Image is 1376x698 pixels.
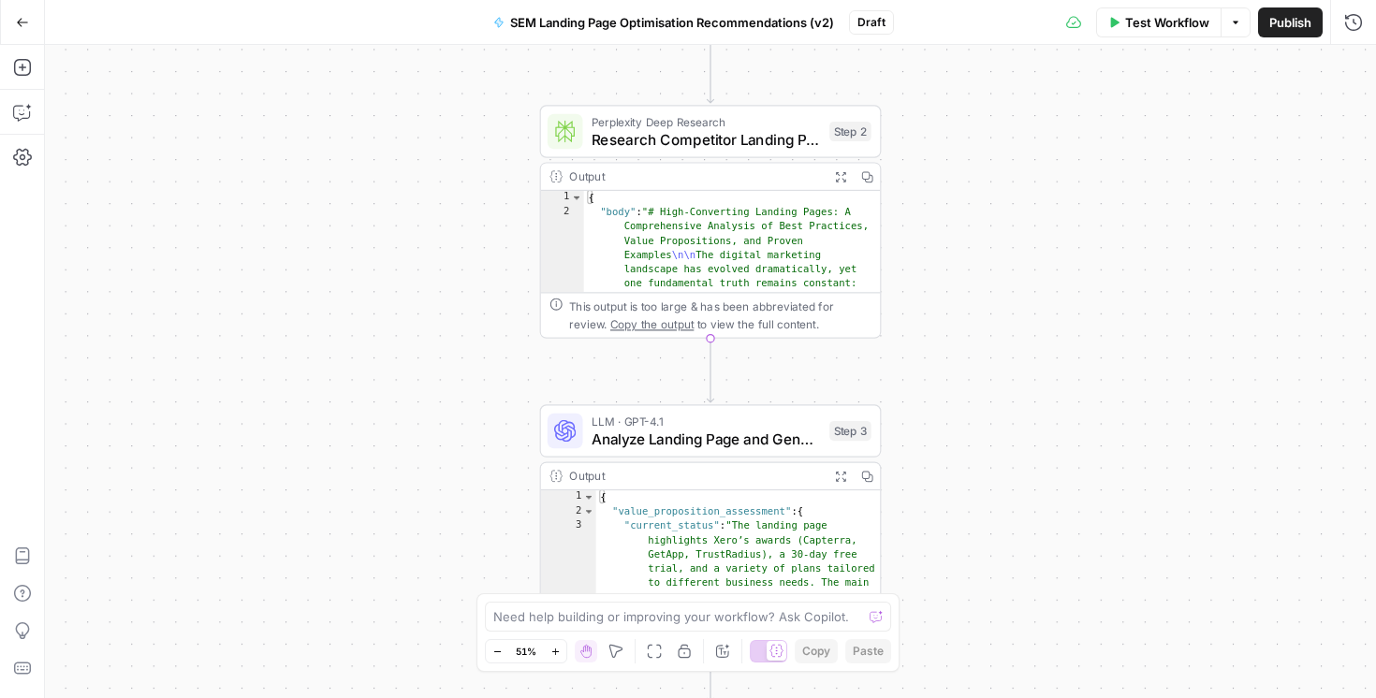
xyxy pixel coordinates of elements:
[540,404,882,637] div: LLM · GPT-4.1Analyze Landing Page and Generate RecommendationsStep 3Output{ "value_proposition_as...
[1096,7,1221,37] button: Test Workflow
[795,639,838,663] button: Copy
[583,490,595,504] span: Toggle code folding, rows 1 through 252
[541,504,596,518] div: 2
[1125,13,1209,32] span: Test Workflow
[569,467,820,485] div: Output
[707,339,713,402] g: Edge from step_2 to step_3
[845,639,891,663] button: Paste
[516,644,536,659] span: 51%
[829,421,871,441] div: Step 3
[592,112,821,130] span: Perplexity Deep Research
[592,128,821,151] span: Research Competitor Landing Pages
[592,413,821,430] span: LLM · GPT-4.1
[583,504,595,518] span: Toggle code folding, rows 2 through 22
[540,105,882,338] div: Perplexity Deep ResearchResearch Competitor Landing PagesStep 2Output{ "body":"# High-Converting ...
[802,643,830,660] span: Copy
[610,317,694,330] span: Copy the output
[541,490,596,504] div: 1
[857,14,886,31] span: Draft
[569,298,871,333] div: This output is too large & has been abbreviated for review. to view the full content.
[569,167,820,185] div: Output
[1258,7,1323,37] button: Publish
[592,428,821,450] span: Analyze Landing Page and Generate Recommendations
[853,643,884,660] span: Paste
[571,191,583,205] span: Toggle code folding, rows 1 through 3
[541,191,584,205] div: 1
[482,7,845,37] button: SEM Landing Page Optimisation Recommendations (v2)
[1269,13,1311,32] span: Publish
[707,39,713,103] g: Edge from step_1 to step_2
[829,122,871,141] div: Step 2
[510,13,834,32] span: SEM Landing Page Optimisation Recommendations (v2)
